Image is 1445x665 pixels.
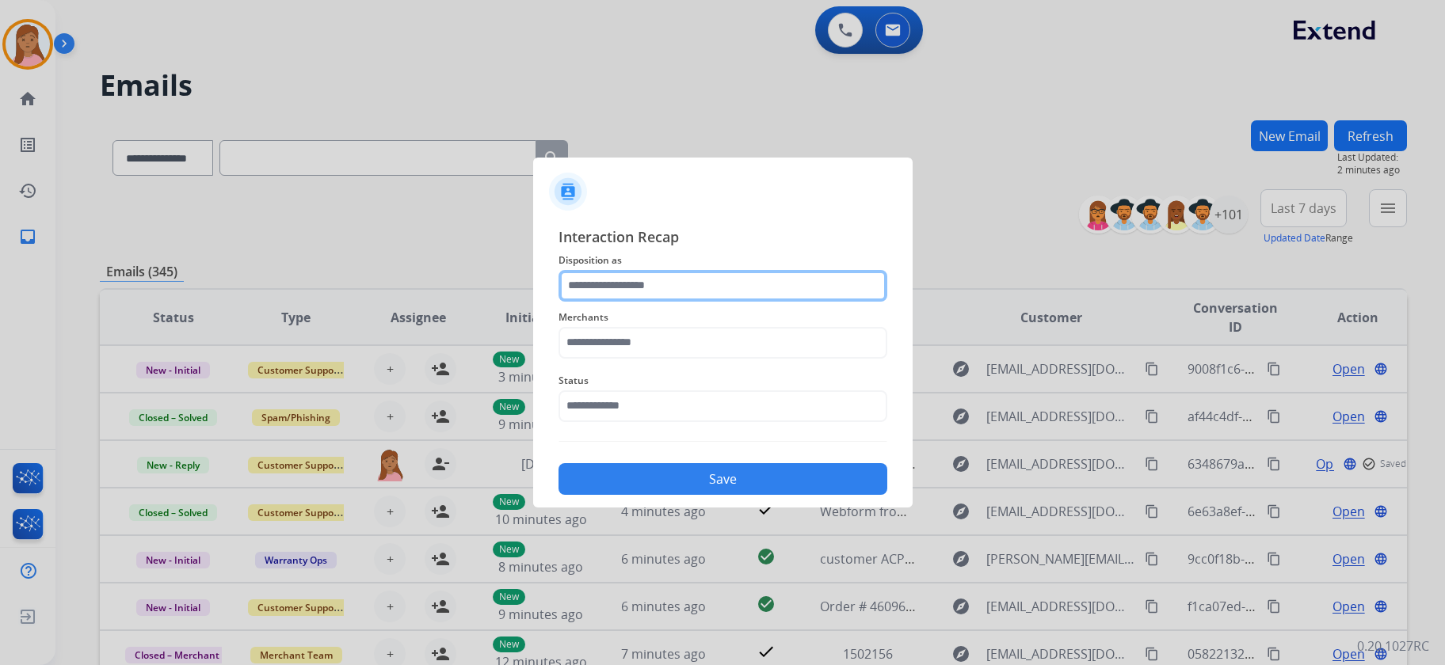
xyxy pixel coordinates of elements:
[559,441,887,442] img: contact-recap-line.svg
[559,251,887,270] span: Disposition as
[559,308,887,327] span: Merchants
[559,371,887,390] span: Status
[1357,636,1429,655] p: 0.20.1027RC
[559,226,887,251] span: Interaction Recap
[549,173,587,211] img: contactIcon
[559,463,887,495] button: Save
